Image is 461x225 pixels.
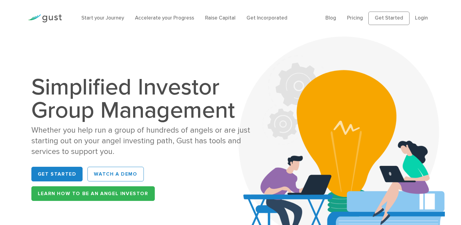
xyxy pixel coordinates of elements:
[246,15,287,21] a: Get Incorporated
[368,12,410,25] a: Get Started
[31,76,260,122] h1: Simplified Investor Group Management
[31,167,83,181] a: Get Started
[347,15,363,21] a: Pricing
[31,186,155,201] a: Learn How to be an Angel Investor
[81,15,124,21] a: Start your Journey
[415,15,428,21] a: Login
[325,15,336,21] a: Blog
[31,125,260,157] div: Whether you help run a group of hundreds of angels or are just starting out on your angel investi...
[28,14,62,23] img: Gust Logo
[135,15,194,21] a: Accelerate your Progress
[205,15,236,21] a: Raise Capital
[87,167,144,181] a: WATCH A DEMO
